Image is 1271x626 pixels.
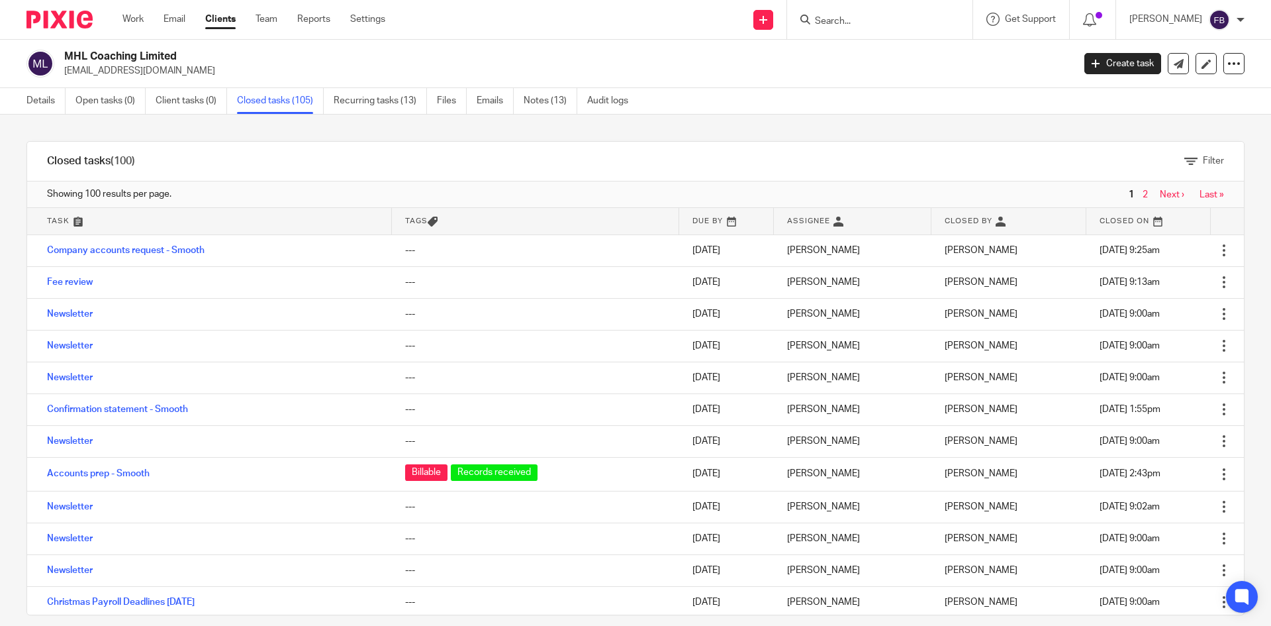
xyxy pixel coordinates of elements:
[1100,534,1160,543] span: [DATE] 9:00am
[47,187,171,201] span: Showing 100 results per page.
[1084,53,1161,74] a: Create task
[1100,566,1160,575] span: [DATE] 9:00am
[26,11,93,28] img: Pixie
[679,330,774,362] td: [DATE]
[679,266,774,298] td: [DATE]
[774,266,931,298] td: [PERSON_NAME]
[945,534,1017,543] span: [PERSON_NAME]
[26,88,66,114] a: Details
[47,598,195,607] a: Christmas Payroll Deadlines [DATE]
[405,435,666,448] div: ---
[405,464,447,481] span: Billable
[1129,13,1202,26] p: [PERSON_NAME]
[164,13,185,26] a: Email
[679,457,774,491] td: [DATE]
[1100,246,1160,255] span: [DATE] 9:25am
[814,16,933,28] input: Search
[679,554,774,586] td: [DATE]
[1100,309,1160,319] span: [DATE] 9:00am
[237,88,324,114] a: Closed tasks (105)
[47,405,188,414] a: Confirmation statement - Smooth
[451,464,538,481] span: Records received
[111,156,135,166] span: (100)
[1125,187,1137,203] span: 1
[47,341,93,350] a: Newsletter
[945,405,1017,414] span: [PERSON_NAME]
[679,491,774,523] td: [DATE]
[679,393,774,425] td: [DATE]
[679,362,774,393] td: [DATE]
[1100,598,1160,607] span: [DATE] 9:00am
[47,278,93,287] a: Fee review
[405,596,666,609] div: ---
[774,235,931,266] td: [PERSON_NAME]
[1200,190,1224,199] a: Last »
[1160,190,1184,199] a: Next ›
[405,307,666,321] div: ---
[587,88,638,114] a: Audit logs
[64,50,865,64] h2: MHL Coaching Limited
[405,244,666,257] div: ---
[1100,502,1160,511] span: [DATE] 9:02am
[350,13,385,26] a: Settings
[334,88,427,114] a: Recurring tasks (13)
[405,371,666,384] div: ---
[679,586,774,618] td: [DATE]
[774,586,931,618] td: [PERSON_NAME]
[47,437,93,446] a: Newsletter
[405,276,666,289] div: ---
[1100,405,1160,414] span: [DATE] 1:55pm
[945,437,1017,446] span: [PERSON_NAME]
[945,598,1017,607] span: [PERSON_NAME]
[774,298,931,330] td: [PERSON_NAME]
[774,425,931,457] td: [PERSON_NAME]
[47,469,150,478] a: Accounts prep - Smooth
[1209,9,1230,30] img: svg%3E
[47,246,205,255] a: Company accounts request - Smooth
[774,554,931,586] td: [PERSON_NAME]
[945,246,1017,255] span: [PERSON_NAME]
[774,491,931,523] td: [PERSON_NAME]
[1100,373,1160,382] span: [DATE] 9:00am
[524,88,577,114] a: Notes (13)
[405,532,666,545] div: ---
[945,341,1017,350] span: [PERSON_NAME]
[1100,437,1160,446] span: [DATE] 9:00am
[774,393,931,425] td: [PERSON_NAME]
[774,362,931,393] td: [PERSON_NAME]
[477,88,514,114] a: Emails
[47,154,135,168] h1: Closed tasks
[945,502,1017,511] span: [PERSON_NAME]
[47,566,93,575] a: Newsletter
[405,564,666,577] div: ---
[75,88,146,114] a: Open tasks (0)
[1100,278,1160,287] span: [DATE] 9:13am
[774,457,931,491] td: [PERSON_NAME]
[945,373,1017,382] span: [PERSON_NAME]
[1203,156,1224,166] span: Filter
[64,64,1064,78] p: [EMAIL_ADDRESS][DOMAIN_NAME]
[256,13,277,26] a: Team
[679,235,774,266] td: [DATE]
[774,523,931,554] td: [PERSON_NAME]
[1100,469,1160,478] span: [DATE] 2:43pm
[26,50,54,78] img: svg%3E
[405,500,666,513] div: ---
[1005,15,1056,24] span: Get Support
[679,425,774,457] td: [DATE]
[1143,190,1148,199] a: 2
[122,13,144,26] a: Work
[47,534,93,543] a: Newsletter
[945,278,1017,287] span: [PERSON_NAME]
[437,88,467,114] a: Files
[405,339,666,352] div: ---
[297,13,330,26] a: Reports
[392,208,679,235] th: Tags
[405,403,666,416] div: ---
[679,298,774,330] td: [DATE]
[774,330,931,362] td: [PERSON_NAME]
[47,309,93,319] a: Newsletter
[945,566,1017,575] span: [PERSON_NAME]
[47,373,93,382] a: Newsletter
[945,469,1017,478] span: [PERSON_NAME]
